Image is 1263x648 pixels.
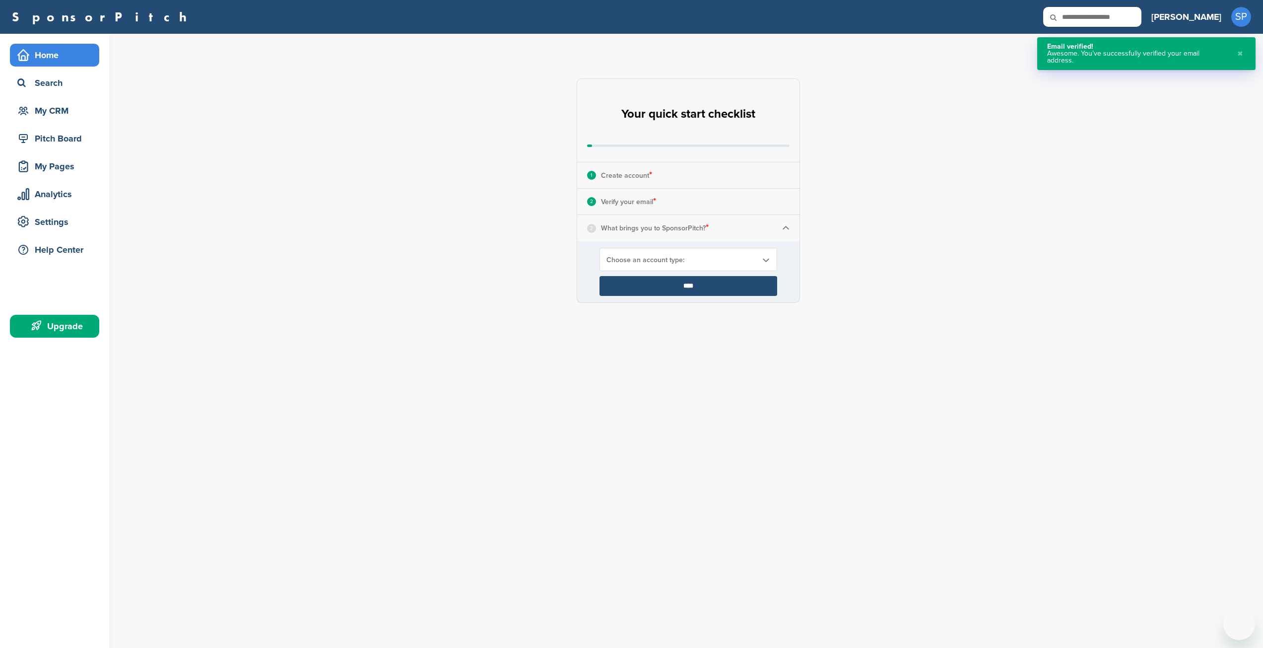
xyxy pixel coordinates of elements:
div: 2 [587,197,596,206]
a: Pitch Board [10,127,99,150]
p: What brings you to SponsorPitch? [601,221,709,234]
a: Upgrade [10,315,99,338]
div: My Pages [15,157,99,175]
span: Choose an account type: [606,256,757,264]
div: Analytics [15,185,99,203]
p: Create account [601,169,652,182]
a: My Pages [10,155,99,178]
div: Home [15,46,99,64]
a: Search [10,72,99,94]
a: My CRM [10,99,99,122]
div: Awesome. You’ve successfully verified your email address. [1047,50,1227,64]
a: SponsorPitch [12,10,193,23]
div: Settings [15,213,99,231]
div: Upgrade [15,317,99,335]
a: Help Center [10,238,99,261]
div: 3 [587,224,596,233]
div: Search [15,74,99,92]
iframe: Button to launch messaging window [1223,608,1255,640]
a: [PERSON_NAME] [1151,6,1221,28]
div: My CRM [15,102,99,120]
h2: Your quick start checklist [621,103,755,125]
a: Settings [10,211,99,233]
div: Help Center [15,241,99,259]
h3: [PERSON_NAME] [1151,10,1221,24]
div: 1 [587,171,596,180]
img: Checklist arrow 1 [782,224,790,232]
p: Verify your email [601,195,656,208]
button: Close [1235,43,1246,64]
a: Home [10,44,99,67]
div: Email verified! [1047,43,1227,50]
span: SP [1231,7,1251,27]
a: Analytics [10,183,99,206]
div: Pitch Board [15,130,99,147]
